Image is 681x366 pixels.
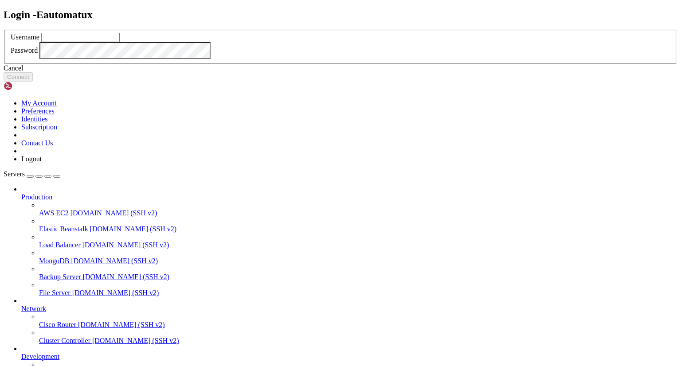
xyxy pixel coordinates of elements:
span: MongoDB [39,257,69,265]
span: [DOMAIN_NAME] (SSH v2) [70,209,157,217]
li: Production [21,185,677,297]
a: Network [21,305,677,313]
a: Subscription [21,123,57,131]
span: [DOMAIN_NAME] (SSH v2) [78,321,165,328]
a: Servers [4,170,60,178]
a: My Account [21,99,57,107]
div: Cancel [4,64,677,72]
span: [DOMAIN_NAME] (SSH v2) [92,337,179,344]
span: Network [21,305,46,312]
li: Cisco Router [DOMAIN_NAME] (SSH v2) [39,313,677,329]
span: Backup Server [39,273,81,280]
span: AWS EC2 [39,209,69,217]
li: MongoDB [DOMAIN_NAME] (SSH v2) [39,249,677,265]
span: Servers [4,170,25,178]
span: Production [21,193,52,201]
img: Shellngn [4,82,55,90]
a: Cluster Controller [DOMAIN_NAME] (SSH v2) [39,337,677,345]
label: Username [11,33,39,41]
a: Logout [21,155,42,163]
li: AWS EC2 [DOMAIN_NAME] (SSH v2) [39,201,677,217]
span: [DOMAIN_NAME] (SSH v2) [83,273,170,280]
a: Production [21,193,677,201]
button: Connect [4,72,33,82]
a: File Server [DOMAIN_NAME] (SSH v2) [39,289,677,297]
li: Elastic Beanstalk [DOMAIN_NAME] (SSH v2) [39,217,677,233]
li: Load Balancer [DOMAIN_NAME] (SSH v2) [39,233,677,249]
label: Password [11,47,38,54]
span: File Server [39,289,70,296]
li: File Server [DOMAIN_NAME] (SSH v2) [39,281,677,297]
a: Identities [21,115,48,123]
a: MongoDB [DOMAIN_NAME] (SSH v2) [39,257,677,265]
span: [DOMAIN_NAME] (SSH v2) [71,257,158,265]
li: Backup Server [DOMAIN_NAME] (SSH v2) [39,265,677,281]
span: Load Balancer [39,241,81,249]
a: Development [21,353,677,361]
span: Cluster Controller [39,337,90,344]
a: Elastic Beanstalk [DOMAIN_NAME] (SSH v2) [39,225,677,233]
a: Preferences [21,107,55,115]
a: Load Balancer [DOMAIN_NAME] (SSH v2) [39,241,677,249]
a: Backup Server [DOMAIN_NAME] (SSH v2) [39,273,677,281]
h2: Login - Eautomatux [4,9,677,21]
span: Elastic Beanstalk [39,225,88,233]
span: [DOMAIN_NAME] (SSH v2) [72,289,159,296]
span: Development [21,353,59,360]
li: Network [21,297,677,345]
x-row: Connecting [TECHNICAL_ID]... [4,4,565,11]
a: AWS EC2 [DOMAIN_NAME] (SSH v2) [39,209,677,217]
div: (0, 1) [4,11,7,19]
span: Cisco Router [39,321,76,328]
a: Cisco Router [DOMAIN_NAME] (SSH v2) [39,321,677,329]
a: Contact Us [21,139,53,147]
span: [DOMAIN_NAME] (SSH v2) [82,241,169,249]
span: [DOMAIN_NAME] (SSH v2) [90,225,177,233]
li: Cluster Controller [DOMAIN_NAME] (SSH v2) [39,329,677,345]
